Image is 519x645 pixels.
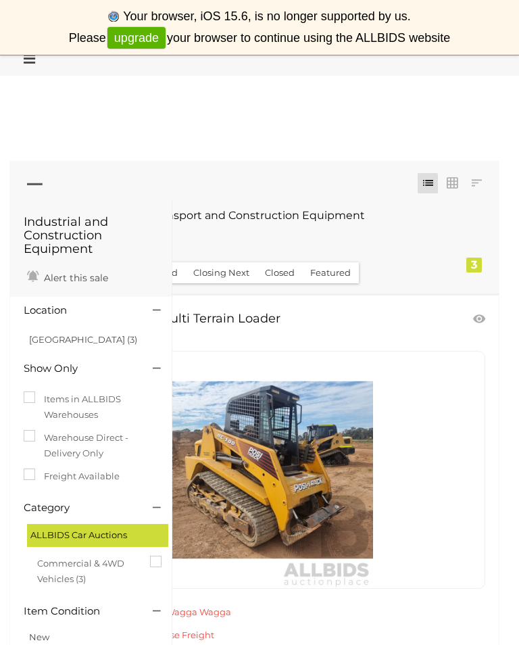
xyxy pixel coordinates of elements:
[24,216,158,256] h1: Industrial and Construction Equipment
[24,363,132,375] h4: Show Only
[24,351,485,589] a: Posi Track ASV RC100 Multi Terrain Loader
[302,262,359,283] button: Featured
[24,502,132,514] h4: Category
[107,27,166,49] a: upgrade
[24,305,132,316] h4: Location
[24,312,412,343] a: Posi Track ASV RC100 Multi Terrain Loader 54170-4
[24,469,120,484] label: Freight Available
[41,272,108,284] span: Alert this sale
[257,262,303,283] button: Closed
[185,262,257,283] button: Closing Next
[29,631,49,642] a: New
[24,391,158,423] label: Items in ALLBIDS Warehouses
[137,352,373,588] img: Posi Track ASV RC100 Multi Terrain Loader
[466,258,482,272] div: 3
[34,210,426,222] h3: Industrial, Transport and Construction Equipment
[24,606,132,617] h4: Item Condition
[24,266,112,287] a: Alert this sale
[27,524,168,546] div: ALLBIDS Car Auctions
[29,334,137,345] a: [GEOGRAPHIC_DATA] (3)
[37,552,139,588] span: Commercial & 4WD Vehicles (3)
[24,430,158,462] label: Warehouse Direct - Delivery Only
